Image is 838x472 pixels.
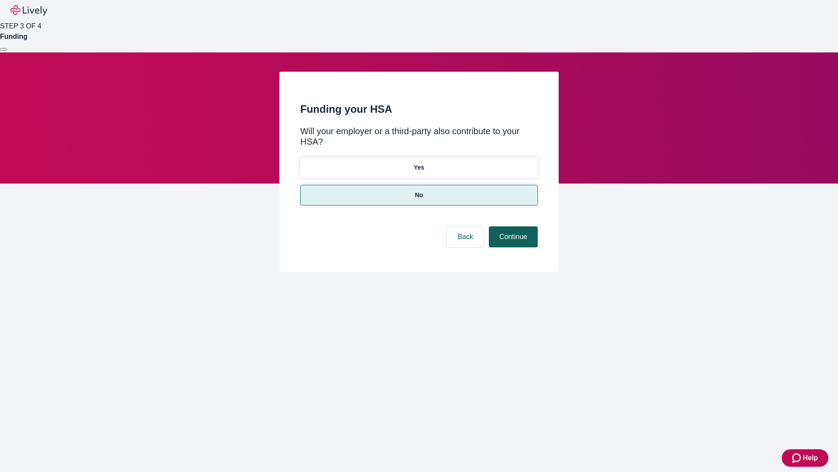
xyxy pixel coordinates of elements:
[803,453,818,463] span: Help
[415,191,423,200] p: No
[300,157,538,178] button: Yes
[792,453,803,463] svg: Zendesk support icon
[300,101,538,117] h2: Funding your HSA
[300,126,538,147] div: Will your employer or a third-party also contribute to your HSA?
[447,226,484,247] button: Back
[10,5,47,16] img: Lively
[782,449,828,467] button: Zendesk support iconHelp
[414,163,424,172] p: Yes
[489,226,538,247] button: Continue
[300,185,538,205] button: No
